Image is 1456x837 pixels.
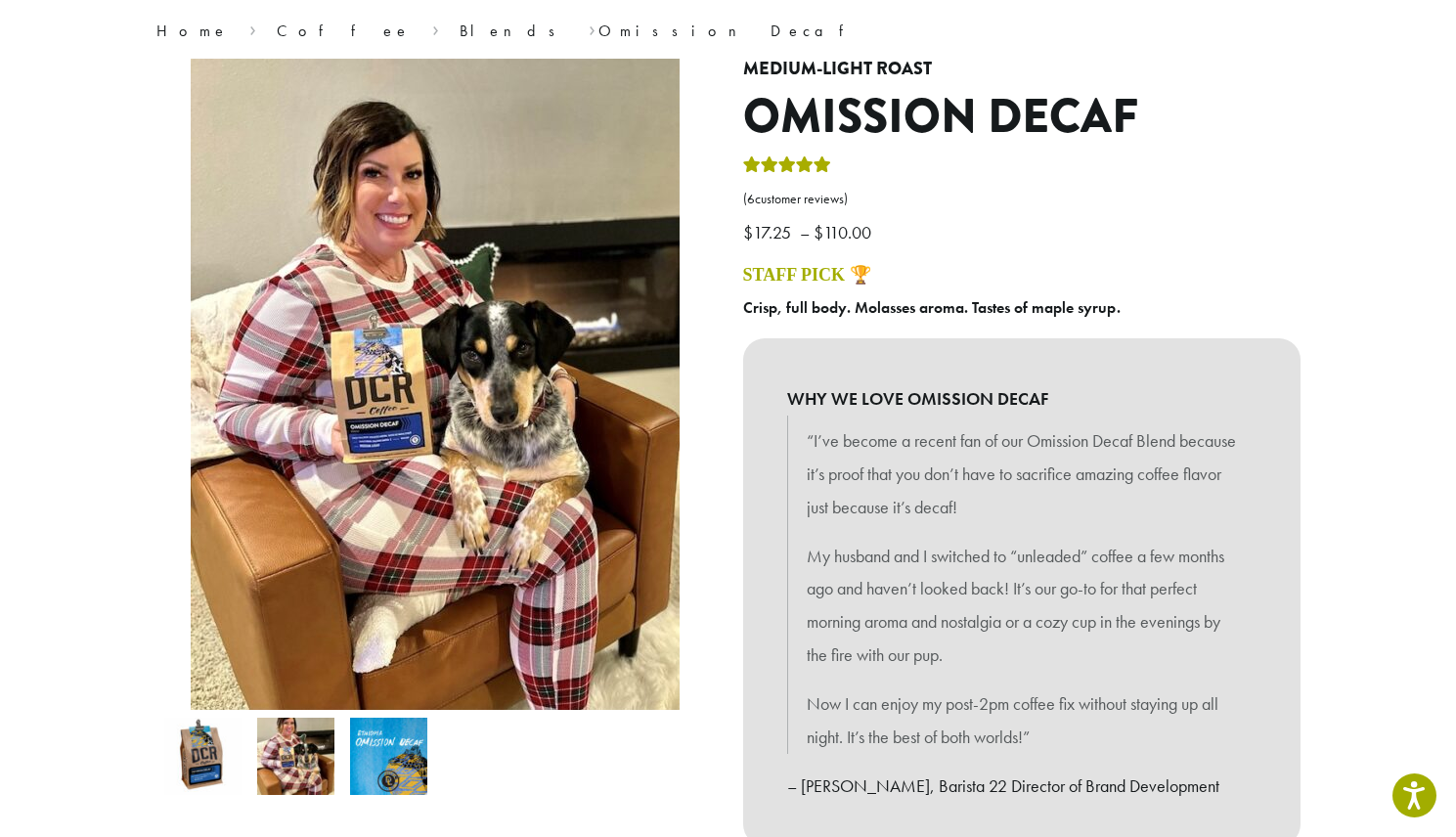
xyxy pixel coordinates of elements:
span: – [800,221,810,243]
img: Omission Decaf - Image 3 [350,718,427,795]
h4: Medium-Light Roast [743,59,1301,80]
a: Coffee [277,21,411,41]
span: $ [743,221,753,243]
bdi: 17.25 [743,221,796,243]
a: (6customer reviews) [743,190,1301,209]
img: Omission Decaf by DCR Coffee [164,718,242,795]
span: › [432,13,439,43]
b: Crisp, full body. Molasses aroma. Tastes of maple syrup. [743,297,1121,318]
a: STAFF PICK 🏆 [743,265,871,285]
p: Now I can enjoy my post-2pm coffee fix without staying up all night. It’s the best of both worlds!” [807,687,1237,754]
nav: Breadcrumb [156,20,1301,43]
bdi: 110.00 [814,221,876,243]
span: › [589,13,596,43]
p: My husband and I switched to “unleaded” coffee a few months ago and haven’t looked back! It’s our... [807,540,1237,672]
img: Omission Decaf - Image 2 [257,718,334,795]
p: – [PERSON_NAME], Barista 22 Director of Brand Development [787,770,1257,803]
span: 6 [747,191,755,207]
div: Rated 4.33 out of 5 [743,154,831,183]
span: $ [814,221,823,243]
a: Home [156,21,229,41]
span: › [249,13,256,43]
b: WHY WE LOVE OMISSION DECAF [787,382,1257,416]
a: Blends [460,21,568,41]
h1: Omission Decaf [743,89,1301,146]
p: “I’ve become a recent fan of our Omission Decaf Blend because it’s proof that you don’t have to s... [807,424,1237,523]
